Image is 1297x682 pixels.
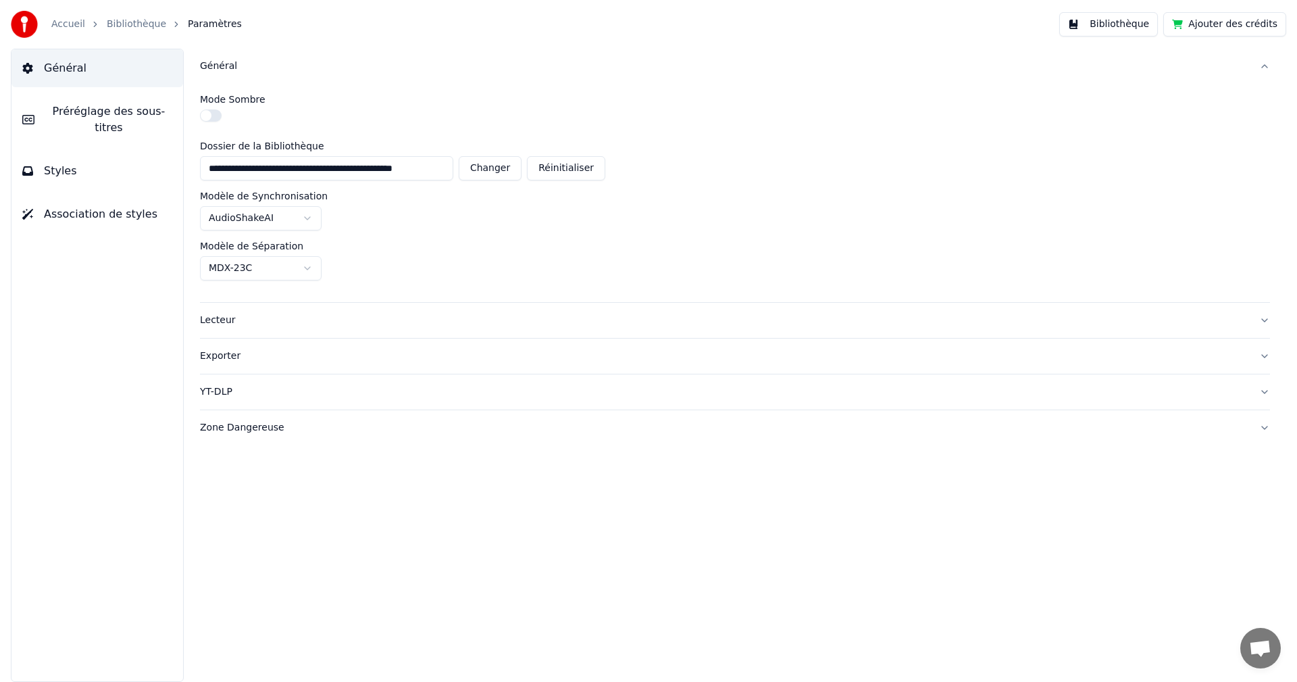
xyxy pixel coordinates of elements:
[44,60,86,76] span: Général
[200,410,1270,445] button: Zone Dangereuse
[1163,12,1286,36] button: Ajouter des crédits
[200,49,1270,84] button: Général
[11,152,183,190] button: Styles
[200,95,265,104] label: Mode Sombre
[200,84,1270,302] div: Général
[51,18,242,31] nav: breadcrumb
[200,385,1248,399] div: YT-DLP
[1240,628,1281,668] div: Ouvrir le chat
[107,18,166,31] a: Bibliothèque
[200,191,328,201] label: Modèle de Synchronisation
[45,103,172,136] span: Préréglage des sous-titres
[188,18,242,31] span: Paramètres
[11,195,183,233] button: Association de styles
[11,11,38,38] img: youka
[200,421,1248,435] div: Zone Dangereuse
[44,206,157,222] span: Association de styles
[1059,12,1158,36] button: Bibliothèque
[44,163,77,179] span: Styles
[51,18,85,31] a: Accueil
[459,156,522,180] button: Changer
[200,349,1248,363] div: Exporter
[200,59,1248,73] div: Général
[200,241,303,251] label: Modèle de Séparation
[11,49,183,87] button: Général
[200,374,1270,410] button: YT-DLP
[200,303,1270,338] button: Lecteur
[527,156,605,180] button: Réinitialiser
[11,93,183,147] button: Préréglage des sous-titres
[200,339,1270,374] button: Exporter
[200,141,605,151] label: Dossier de la Bibliothèque
[200,314,1248,327] div: Lecteur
